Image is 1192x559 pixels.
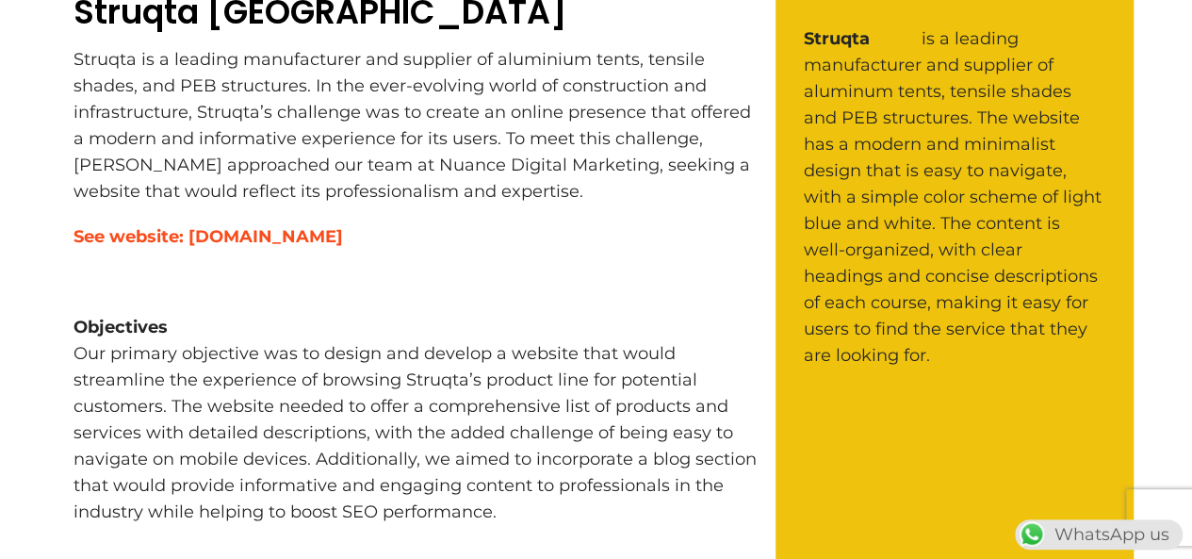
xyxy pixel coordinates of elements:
strong: Struqta [804,25,917,52]
img: WhatsApp [1017,519,1047,550]
p: Struqta is a leading manufacturer and supplier of aluminium tents, tensile shades, and PEB struct... [73,46,761,205]
a: See website: [DOMAIN_NAME] [73,226,343,247]
p: Our primary objective was to design and develop a website that would streamline the experience of... [73,314,761,525]
div: WhatsApp us [1015,519,1183,550]
b: Objectives [73,317,168,337]
span: is a leading manufacturer and supplier of aluminum tents, tensile shades and PEB structures. The ... [804,28,1102,366]
a: WhatsAppWhatsApp us [1015,524,1183,545]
